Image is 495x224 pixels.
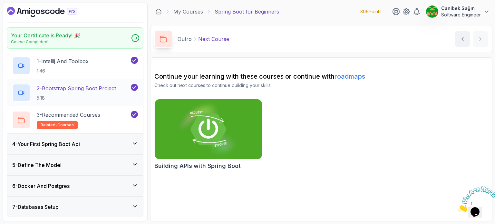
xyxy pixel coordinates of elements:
[12,140,80,148] h3: 4 - Your First Spring Boot Api
[7,27,143,49] a: Your Certificate is Ready! 🎉Course Completed!
[473,31,488,47] button: next content
[41,122,74,128] span: related-courses
[37,68,89,74] p: 1:46
[7,155,143,175] button: 5-Define The Model
[3,3,5,8] span: 1
[7,134,143,154] button: 4-Your First Spring Boot Api
[7,7,92,17] a: Dashboard
[155,99,262,159] img: Building APIs with Spring Boot card
[12,161,62,169] h3: 5 - Define The Model
[12,111,138,129] button: 3-Recommended Coursesrelated-courses
[154,99,262,170] a: Building APIs with Spring Boot cardBuilding APIs with Spring Boot
[426,5,438,18] img: user profile image
[37,84,116,92] p: 2 - Bootstrap Spring Boot Project
[12,203,59,211] h3: 7 - Databases Setup
[7,176,143,196] button: 6-Docker And Postgres
[3,3,43,28] img: Chat attention grabber
[154,161,241,170] h2: Building APIs with Spring Boot
[360,8,382,15] p: 306 Points
[11,32,80,39] h2: Your Certificate is Ready! 🎉
[154,72,488,81] h2: Continue your learning with these courses or continue with
[455,184,495,214] iframe: chat widget
[37,57,89,65] p: 1 - Intellij And Toolbox
[215,8,279,15] p: Spring Boot for Beginners
[441,12,481,18] p: Software Engineer
[198,35,229,43] p: Next Course
[455,31,470,47] button: previous content
[37,111,100,119] p: 3 - Recommended Courses
[11,39,80,44] p: Course Completed!
[426,5,490,18] button: user profile imageCanibek SağınSoftware Engineer
[12,182,70,190] h3: 6 - Docker And Postgres
[12,84,138,102] button: 2-Bootstrap Spring Boot Project5:18
[173,8,203,15] a: My Courses
[37,95,116,101] p: 5:18
[12,57,138,75] button: 1-Intellij And Toolbox1:46
[7,197,143,217] button: 7-Databases Setup
[154,82,488,89] p: Check out next courses to continue building your skills.
[335,73,365,80] a: roadmaps
[178,35,192,43] p: Outro
[155,8,162,15] a: Dashboard
[441,5,481,12] p: Canibek Sağın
